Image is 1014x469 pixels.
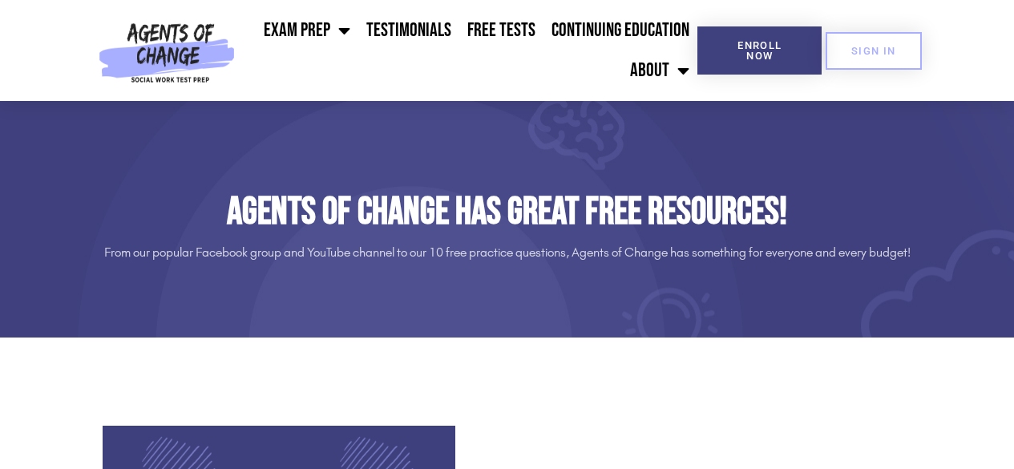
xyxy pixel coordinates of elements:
[622,51,697,91] a: About
[59,240,956,265] p: From our popular Facebook group and YouTube channel to our 10 free practice questions, Agents of ...
[256,10,358,51] a: Exam Prep
[358,10,459,51] a: Testimonials
[826,32,922,70] a: SIGN IN
[543,10,697,51] a: Continuing Education
[59,189,956,236] h2: Agents of Change Has Great Free Resources!
[723,40,796,61] span: Enroll Now
[459,10,543,51] a: Free Tests
[241,10,697,91] nav: Menu
[851,46,896,56] span: SIGN IN
[697,26,822,75] a: Enroll Now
